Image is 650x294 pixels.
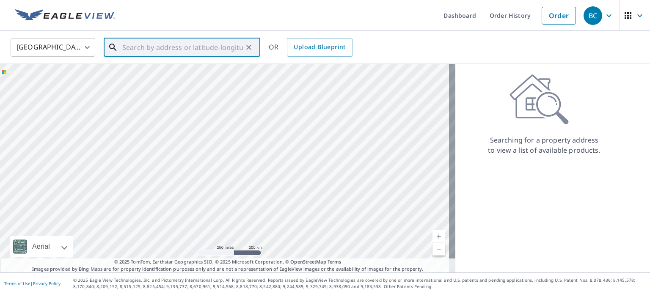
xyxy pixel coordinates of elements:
span: © 2025 TomTom, Earthstar Geographics SIO, © 2025 Microsoft Corporation, © [114,258,342,266]
input: Search by address or latitude-longitude [122,36,243,59]
a: Privacy Policy [33,280,61,286]
a: Order [542,7,576,25]
a: Current Level 5, Zoom Out [432,243,445,256]
img: EV Logo [15,9,115,22]
span: Upload Blueprint [294,42,345,52]
p: © 2025 Eagle View Technologies, Inc. and Pictometry International Corp. All Rights Reserved. Repo... [73,277,646,290]
p: Searching for a property address to view a list of available products. [487,135,601,155]
div: BC [584,6,602,25]
a: Terms of Use [4,280,30,286]
a: OpenStreetMap [290,258,326,265]
a: Terms [328,258,342,265]
div: [GEOGRAPHIC_DATA] [11,36,95,59]
button: Clear [243,41,255,53]
div: OR [269,38,353,57]
div: Aerial [30,236,52,257]
a: Upload Blueprint [287,38,352,57]
p: | [4,281,61,286]
a: Current Level 5, Zoom In [432,230,445,243]
div: Aerial [10,236,73,257]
